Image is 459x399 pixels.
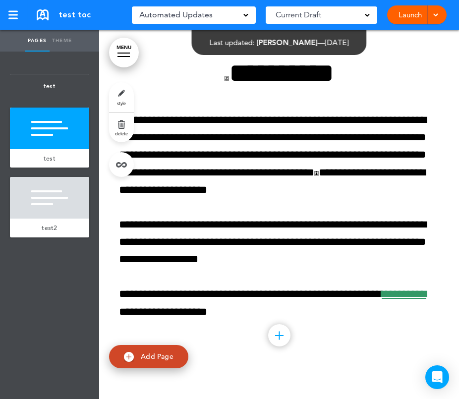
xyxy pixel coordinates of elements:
span: test2 [42,224,57,232]
a: MENU [109,38,139,67]
span: test [10,74,89,98]
span: Current Draft [276,8,321,22]
a: Theme [50,30,74,52]
a: Add Page [109,345,188,368]
a: Pages [25,30,50,52]
div: — [210,39,349,46]
span: [DATE] [325,38,349,47]
span: Automated Updates [139,8,213,22]
a: delete [109,113,134,142]
div: Open Intercom Messenger [425,365,449,389]
img: add.svg [124,352,134,362]
span: test toc [58,9,91,20]
span: style [117,100,126,106]
a: style [109,82,134,112]
span: delete [115,130,128,136]
span: [PERSON_NAME] [257,38,318,47]
a: Launch [395,5,426,24]
span: Add Page [141,352,173,361]
span: Last updated: [210,38,255,47]
a: test2 [10,219,89,237]
a: test [10,149,89,168]
span: test [44,154,56,163]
